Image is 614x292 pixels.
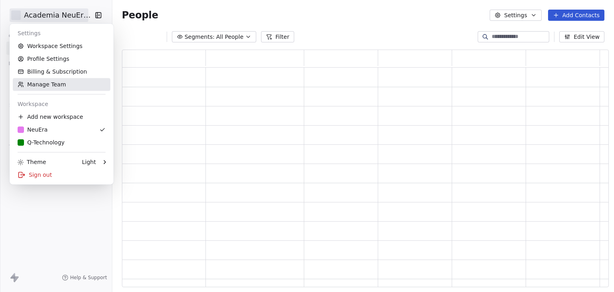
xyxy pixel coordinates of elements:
a: Manage Team [13,78,110,91]
div: Workspace [13,98,110,110]
div: Light [82,158,96,166]
div: Settings [13,27,110,40]
a: Workspace Settings [13,40,110,52]
a: Profile Settings [13,52,110,65]
div: NeuEra [18,126,48,134]
a: Billing & Subscription [13,65,110,78]
div: Q-Technology [18,138,65,146]
div: Add new workspace [13,110,110,123]
div: Sign out [13,168,110,181]
div: Theme [18,158,46,166]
